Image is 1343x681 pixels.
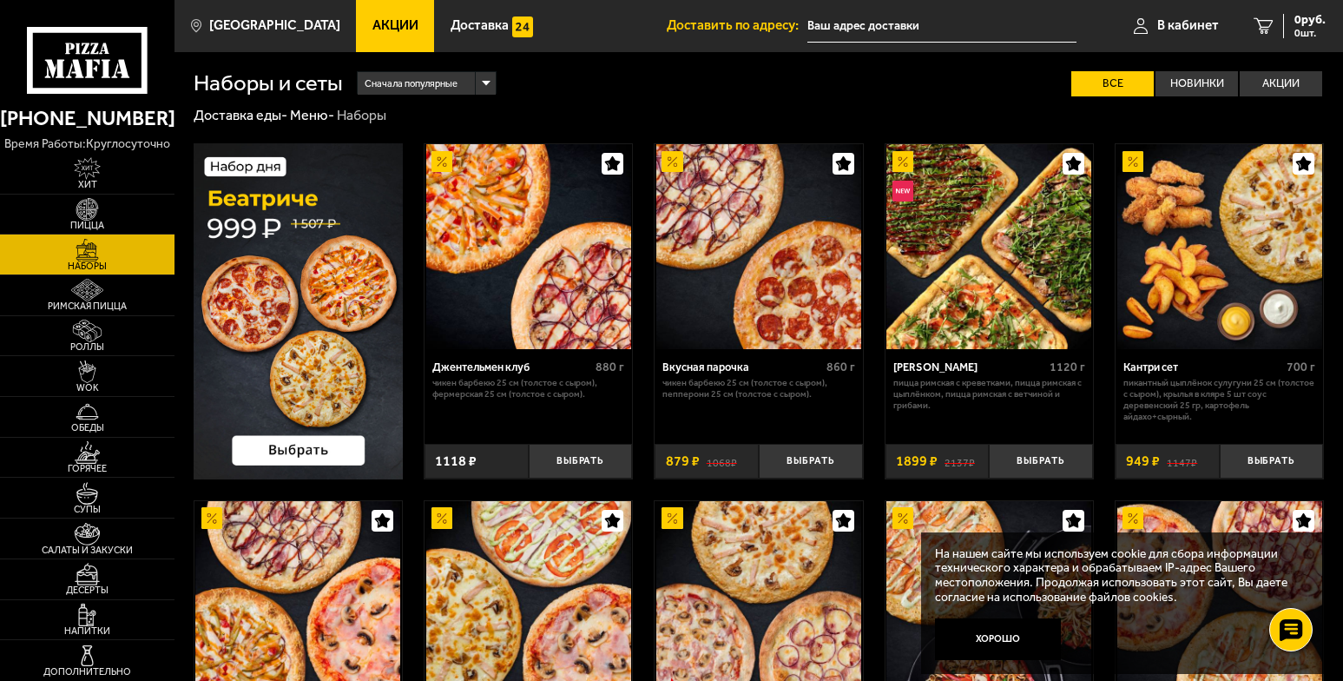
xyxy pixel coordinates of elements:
[666,454,700,468] span: 879 ₽
[893,378,1085,412] p: Пицца Римская с креветками, Пицца Римская с цыплёнком, Пицца Римская с ветчиной и грибами.
[885,144,1093,349] a: АкционныйНовинкаМама Миа
[425,144,632,349] a: АкционныйДжентельмен клуб
[365,70,458,97] span: Сначала популярные
[337,107,386,125] div: Наборы
[1122,151,1143,172] img: Акционный
[892,151,913,172] img: Акционный
[1294,28,1326,38] span: 0 шт.
[1126,454,1160,468] span: 949 ₽
[209,19,340,32] span: [GEOGRAPHIC_DATA]
[1294,14,1326,26] span: 0 руб.
[201,507,222,528] img: Акционный
[1123,378,1315,423] p: Пикантный цыплёнок сулугуни 25 см (толстое с сыром), крылья в кляре 5 шт соус деревенский 25 гр, ...
[892,181,913,202] img: Новинка
[432,378,624,400] p: Чикен Барбекю 25 см (толстое с сыром), Фермерская 25 см (толстое с сыром).
[656,144,861,349] img: Вкусная парочка
[892,507,913,528] img: Акционный
[194,107,287,123] a: Доставка еды-
[1116,144,1323,349] a: АкционныйКантри сет
[707,454,737,468] s: 1068 ₽
[1157,19,1219,32] span: В кабинет
[435,454,477,468] span: 1118 ₽
[1167,454,1197,468] s: 1147 ₽
[431,507,452,528] img: Акционный
[372,19,418,32] span: Акции
[893,360,1045,374] div: [PERSON_NAME]
[826,360,855,374] span: 860 г
[935,547,1300,605] p: На нашем сайте мы используем cookie для сбора информации технического характера и обрабатываем IP...
[529,444,633,478] button: Выбрать
[1050,360,1085,374] span: 1120 г
[662,378,854,400] p: Чикен Барбекю 25 см (толстое с сыром), Пепперони 25 см (толстое с сыром).
[1117,144,1322,349] img: Кантри сет
[807,10,1076,43] input: Ваш адрес доставки
[935,618,1061,660] button: Хорошо
[945,454,975,468] s: 2137 ₽
[1122,507,1143,528] img: Акционный
[596,360,624,374] span: 880 г
[1155,71,1238,96] label: Новинки
[662,151,682,172] img: Акционный
[432,360,591,374] div: Джентельмен клуб
[451,19,509,32] span: Доставка
[896,454,938,468] span: 1899 ₽
[431,151,452,172] img: Акционный
[662,507,682,528] img: Акционный
[886,144,1091,349] img: Мама Миа
[1240,71,1322,96] label: Акции
[759,444,863,478] button: Выбрать
[290,107,334,123] a: Меню-
[1123,360,1282,374] div: Кантри сет
[194,72,343,95] h1: Наборы и сеты
[989,444,1093,478] button: Выбрать
[426,144,631,349] img: Джентельмен клуб
[655,144,862,349] a: АкционныйВкусная парочка
[1071,71,1154,96] label: Все
[512,17,533,37] img: 15daf4d41897b9f0e9f617042186c801.svg
[1220,444,1324,478] button: Выбрать
[667,19,807,32] span: Доставить по адресу:
[662,360,821,374] div: Вкусная парочка
[1287,360,1315,374] span: 700 г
